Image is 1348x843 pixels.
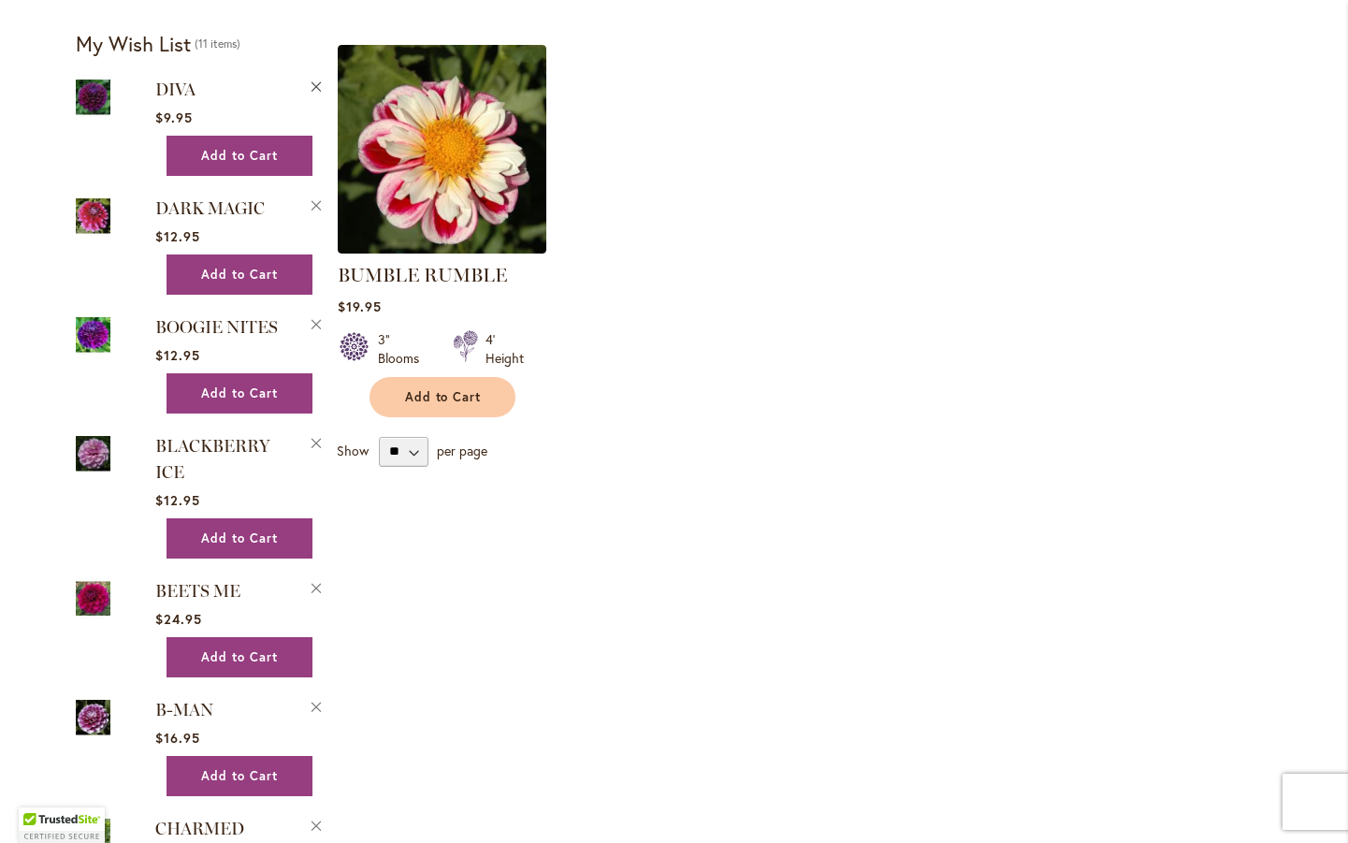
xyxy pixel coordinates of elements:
button: Add to Cart [167,136,312,176]
button: Add to Cart [167,637,312,677]
a: B-MAN [76,696,111,742]
a: DARK MAGIC [76,195,111,240]
a: DARK MAGIC [155,198,265,219]
a: BEETS ME [76,577,111,623]
div: 3" Blooms [378,330,430,368]
span: Add to Cart [405,389,482,405]
a: BUMBLE RUMBLE [338,264,507,286]
span: Add to Cart [201,148,278,164]
span: $12.95 [155,227,200,245]
span: $16.95 [155,729,200,747]
img: BEETS ME [76,577,111,619]
a: B-MAN [155,700,213,720]
span: $24.95 [155,610,202,628]
span: Add to Cart [201,385,278,401]
a: CHARMED [155,819,244,839]
span: Add to Cart [201,267,278,283]
img: Diva [76,76,111,118]
button: Add to Cart [167,756,312,796]
iframe: Launch Accessibility Center [14,777,66,829]
strong: My Wish List [76,30,191,57]
img: BOOGIE NITES [76,313,111,356]
a: BOOGIE NITES [155,317,278,338]
img: B-MAN [76,696,111,738]
button: Add to Cart [167,254,312,295]
img: BLACKBERRY ICE [76,432,111,474]
span: Add to Cart [201,768,278,784]
button: Add to Cart [167,373,312,414]
span: Add to Cart [201,531,278,546]
a: BUMBLE RUMBLE [338,240,546,257]
button: Add to Cart [370,377,515,417]
a: BLACKBERRY ICE [155,436,269,483]
span: Add to Cart [201,649,278,665]
span: $9.95 [155,109,193,126]
button: Add to Cart [167,518,312,559]
img: DARK MAGIC [76,195,111,237]
span: $12.95 [155,491,200,509]
a: BOOGIE NITES [76,313,111,359]
img: BUMBLE RUMBLE [338,45,546,254]
span: Show [337,441,369,458]
a: Diva [76,76,111,122]
span: per page [437,441,487,458]
a: BLACKBERRY ICE [76,432,111,478]
a: DIVA [155,80,196,100]
div: 4' Height [486,330,524,368]
span: $12.95 [155,346,200,364]
span: $19.95 [338,298,382,315]
a: BEETS ME [155,581,240,602]
span: 11 items [195,36,240,51]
